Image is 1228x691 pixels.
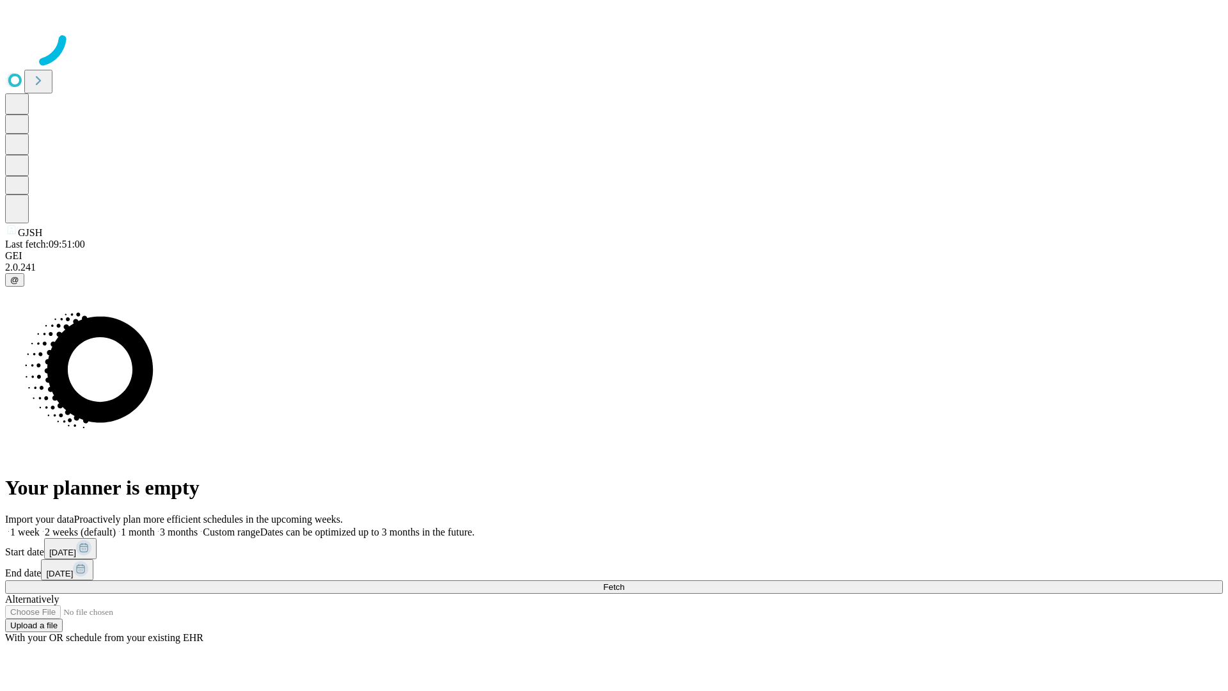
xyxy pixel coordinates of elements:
[5,514,74,525] span: Import your data
[41,559,93,580] button: [DATE]
[18,227,42,238] span: GJSH
[44,538,97,559] button: [DATE]
[5,250,1223,262] div: GEI
[45,527,116,537] span: 2 weeks (default)
[5,619,63,632] button: Upload a file
[74,514,343,525] span: Proactively plan more efficient schedules in the upcoming weeks.
[203,527,260,537] span: Custom range
[5,239,85,250] span: Last fetch: 09:51:00
[49,548,76,557] span: [DATE]
[260,527,475,537] span: Dates can be optimized up to 3 months in the future.
[160,527,198,537] span: 3 months
[5,559,1223,580] div: End date
[10,527,40,537] span: 1 week
[5,632,203,643] span: With your OR schedule from your existing EHR
[5,476,1223,500] h1: Your planner is empty
[10,275,19,285] span: @
[5,594,59,605] span: Alternatively
[5,580,1223,594] button: Fetch
[5,538,1223,559] div: Start date
[603,582,624,592] span: Fetch
[46,569,73,578] span: [DATE]
[5,262,1223,273] div: 2.0.241
[121,527,155,537] span: 1 month
[5,273,24,287] button: @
